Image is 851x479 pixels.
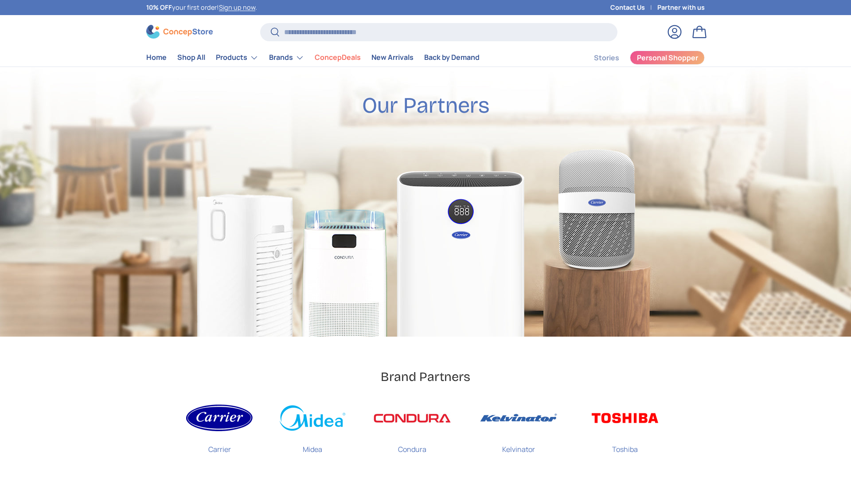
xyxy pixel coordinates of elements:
[371,49,414,66] a: New Arrivals
[211,49,264,67] summary: Products
[208,437,231,455] p: Carrier
[424,49,480,66] a: Back by Demand
[146,49,480,67] nav: Primary
[186,399,253,462] a: Carrier
[146,3,257,12] p: your first order! .
[381,369,470,385] h2: Brand Partners
[216,49,258,67] a: Products
[146,49,167,66] a: Home
[502,437,535,455] p: Kelvinator
[146,3,172,12] strong: 10% OFF
[269,49,304,67] a: Brands
[372,399,452,462] a: Condura
[630,51,705,65] a: Personal Shopper
[585,399,665,462] a: Toshiba
[657,3,705,12] a: Partner with us
[610,3,657,12] a: Contact Us
[177,49,205,66] a: Shop All
[398,437,426,455] p: Condura
[303,437,322,455] p: Midea
[146,25,213,39] img: ConcepStore
[315,49,361,66] a: ConcepDeals
[362,92,489,119] h2: Our Partners
[573,49,705,67] nav: Secondary
[479,399,558,462] a: Kelvinator
[264,49,309,67] summary: Brands
[279,399,346,462] a: Midea
[612,437,638,455] p: Toshiba
[219,3,255,12] a: Sign up now
[637,54,698,61] span: Personal Shopper
[594,49,619,67] a: Stories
